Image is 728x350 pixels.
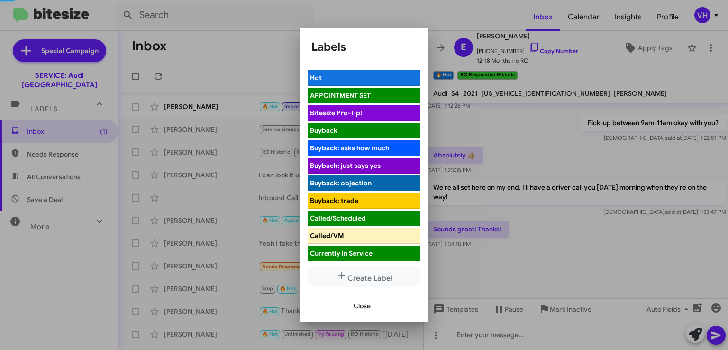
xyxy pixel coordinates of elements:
span: Buyback [310,126,337,135]
span: Buyback: objection [310,179,372,187]
span: Buyback: trade [310,196,358,205]
h1: Labels [311,39,417,55]
span: Hot [310,74,322,82]
button: Create Label [308,266,420,287]
span: Called/VM [310,231,344,240]
span: Called/Scheduled [310,214,366,222]
span: APPOINTMENT SET [310,91,371,100]
span: Buyback: just says yes [310,161,381,170]
span: Buyback: asks how much [310,144,389,152]
span: Close [354,297,371,314]
span: Bitesize Pro-Tip! [310,109,362,117]
span: Currently in Service [310,249,373,258]
button: Close [346,297,378,314]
